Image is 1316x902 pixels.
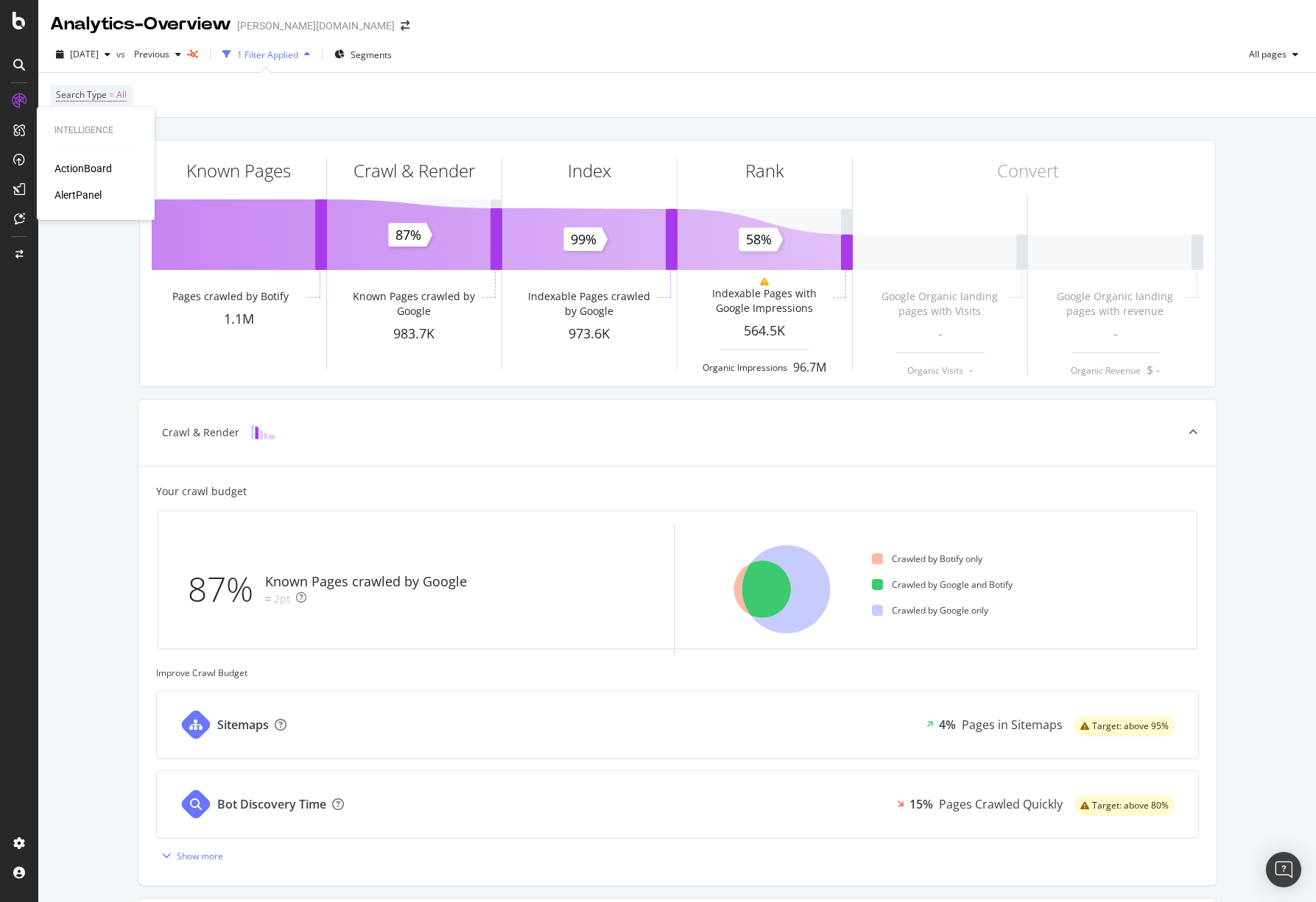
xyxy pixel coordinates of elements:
button: Previous [128,43,187,66]
span: = [109,88,114,101]
div: Indexable Pages with Google Impressions [698,286,830,316]
span: vs [116,48,128,60]
div: 983.7K [327,324,502,344]
div: Crawl & Render [162,425,239,440]
div: 4% [939,717,956,734]
div: Bot Discovery Time [217,796,326,813]
div: Improve Crawl Budget [156,667,1199,679]
div: 96.7M [793,359,826,376]
div: Open Intercom Messenger [1266,852,1301,887]
div: Known Pages [186,158,291,183]
div: Your crawl budget [156,484,247,499]
span: Previous [128,48,169,60]
div: Analytics - Overview [50,12,231,37]
div: 973.6K [502,324,677,344]
div: Intelligence [54,124,137,137]
a: Bot Discovery Time15%Pages Crawled Quicklywarning label [156,770,1199,838]
div: 2pt [274,592,290,606]
span: All [116,85,127,105]
button: Segments [328,43,398,66]
span: All pages [1243,48,1287,60]
a: Sitemaps4%Pages in Sitemapswarning label [156,691,1199,759]
div: 1 Filter Applied [237,49,298,61]
div: 1.1M [152,310,326,329]
div: Indexable Pages crawled by Google [523,289,655,319]
div: Crawled by Google only [872,604,988,617]
div: Pages in Sitemaps [962,717,1063,734]
span: Segments [351,49,392,61]
div: Crawled by Botify only [872,553,982,565]
img: Equal [265,597,271,601]
div: Pages Crawled Quickly [939,796,1063,813]
div: Crawl & Render [353,158,475,183]
span: Search Type [56,88,107,101]
div: Pages crawled by Botify [172,289,289,304]
div: [PERSON_NAME][DOMAIN_NAME] [237,18,395,33]
div: 564.5K [678,322,852,341]
div: Organic Impressions [703,361,787,374]
div: Rank [745,158,784,183]
button: 1 Filter Applied [217,43,316,66]
div: Known Pages crawled by Google [265,572,467,592]
div: Known Pages crawled by Google [348,289,479,319]
div: Sitemaps [217,717,269,734]
div: arrow-right-arrow-left [401,21,409,31]
div: Show more [177,850,223,862]
span: Target: above 95% [1092,722,1169,731]
span: 2025 Sep. 15th [70,48,99,60]
a: ActionBoard [54,161,112,176]
div: 15% [909,796,933,813]
a: AlertPanel [54,188,102,202]
div: Index [568,158,611,183]
img: block-icon [251,425,275,439]
div: 87% [188,565,265,614]
button: Show more [156,844,223,867]
div: warning label [1074,716,1175,736]
button: All pages [1243,43,1304,66]
div: warning label [1074,795,1175,816]
button: [DATE] [50,43,116,66]
div: Crawled by Google and Botify [872,578,1013,591]
span: Target: above 80% [1092,801,1169,810]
